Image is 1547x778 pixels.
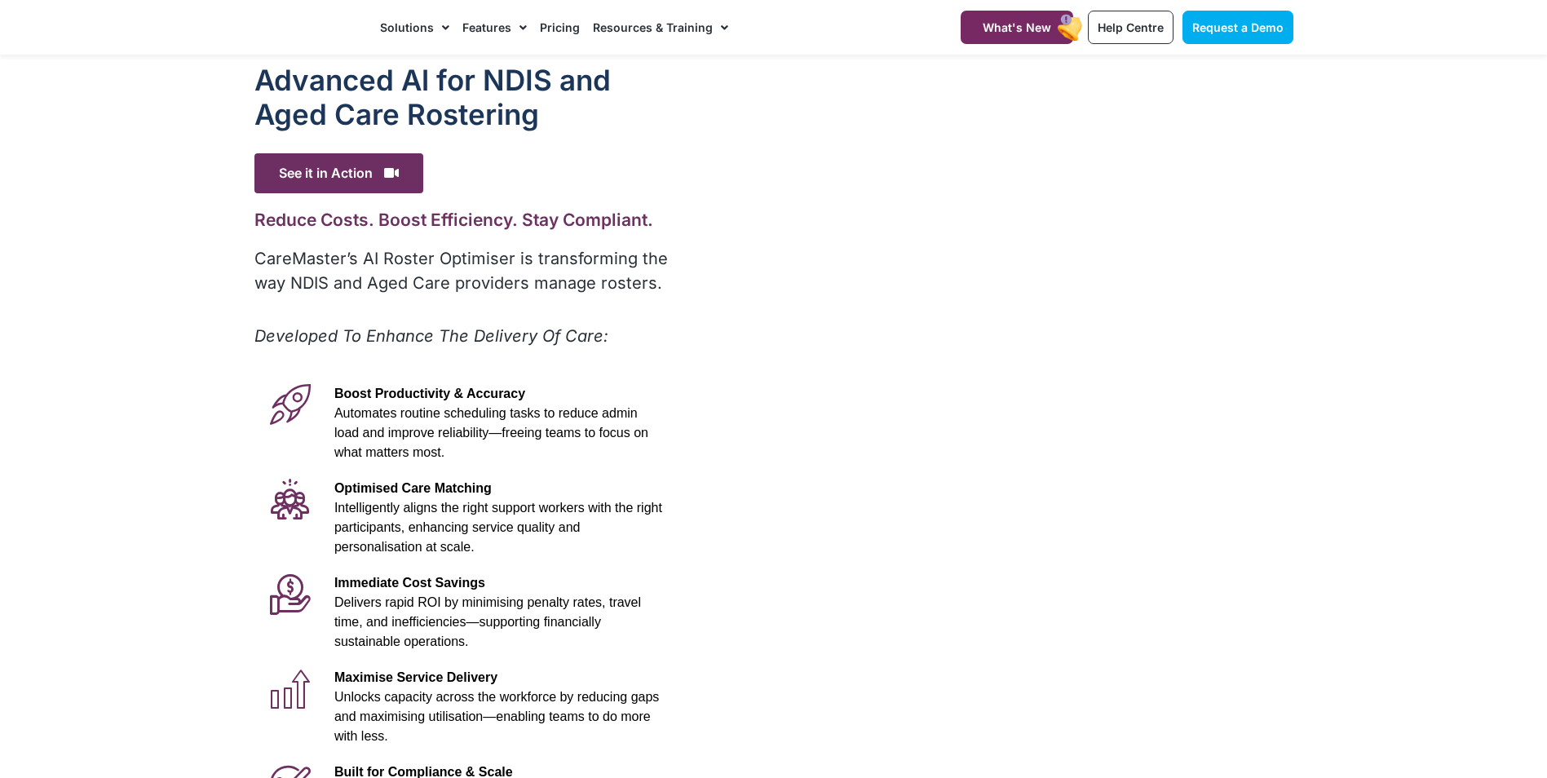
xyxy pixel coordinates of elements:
[334,690,659,743] span: Unlocks capacity across the workforce by reducing gaps and maximising utilisation—enabling teams ...
[334,406,648,459] span: Automates routine scheduling tasks to reduce admin load and improve reliability—freeing teams to ...
[961,11,1073,44] a: What's New
[334,670,497,684] span: Maximise Service Delivery
[254,153,423,193] span: See it in Action
[1182,11,1293,44] a: Request a Demo
[254,210,671,230] h2: Reduce Costs. Boost Efficiency. Stay Compliant.
[254,63,671,131] h1: Advanced Al for NDIS and Aged Care Rostering
[334,576,485,590] span: Immediate Cost Savings
[334,501,662,554] span: Intelligently aligns the right support workers with the right participants, enhancing service qua...
[334,595,641,648] span: Delivers rapid ROI by minimising penalty rates, travel time, and inefficiencies—supporting financ...
[1088,11,1174,44] a: Help Centre
[254,326,608,346] em: Developed To Enhance The Delivery Of Care:
[983,20,1051,34] span: What's New
[334,387,525,400] span: Boost Productivity & Accuracy
[254,15,365,40] img: CareMaster Logo
[1098,20,1164,34] span: Help Centre
[1192,20,1284,34] span: Request a Demo
[334,481,492,495] span: Optimised Care Matching
[254,246,671,295] p: CareMaster’s AI Roster Optimiser is transforming the way NDIS and Aged Care providers manage rost...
